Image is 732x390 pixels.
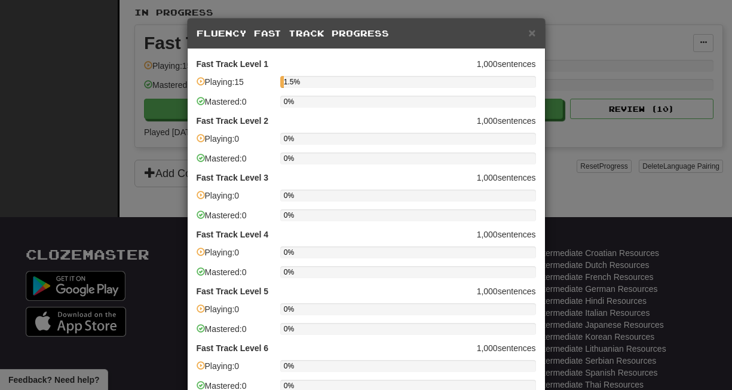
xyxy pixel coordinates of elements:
div: Playing: 0 [197,303,274,323]
strong: Fast Track Level 5 [197,285,269,297]
p: 1,000 sentences [197,172,536,184]
strong: Fast Track Level 6 [197,342,269,354]
div: Playing: 15 [197,76,274,96]
p: 1,000 sentences [197,58,536,70]
div: Mastered: 0 [197,153,274,172]
p: 1,000 sentences [197,115,536,127]
div: Playing: 0 [197,190,274,209]
p: 1,000 sentences [197,228,536,240]
p: 1,000 sentences [197,342,536,354]
div: Playing: 0 [197,133,274,153]
strong: Fast Track Level 4 [197,228,269,240]
h5: Fluency Fast Track Progress [197,28,536,39]
strong: Fast Track Level 3 [197,172,269,184]
div: Playing: 0 [197,360,274,380]
p: 1,000 sentences [197,285,536,297]
span: × [528,26,535,39]
div: Mastered: 0 [197,96,274,115]
div: Mastered: 0 [197,209,274,229]
div: Mastered: 0 [197,266,274,286]
strong: Fast Track Level 1 [197,58,269,70]
div: Mastered: 0 [197,323,274,343]
div: Playing: 0 [197,246,274,266]
strong: Fast Track Level 2 [197,115,269,127]
button: Close [528,26,535,39]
